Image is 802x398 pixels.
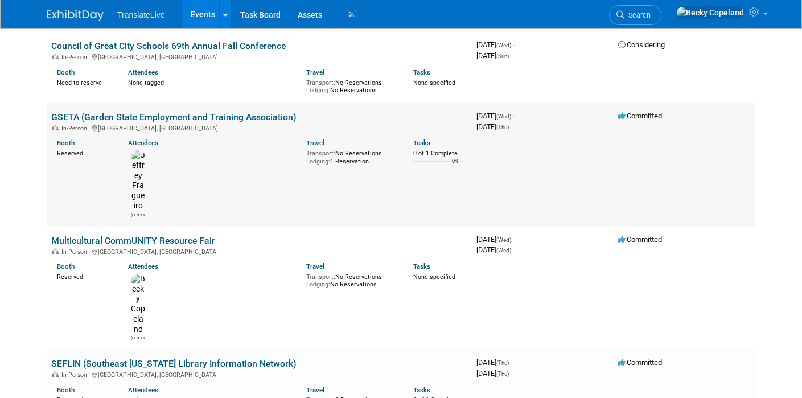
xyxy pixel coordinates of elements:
span: [DATE] [476,112,515,120]
div: [GEOGRAPHIC_DATA], [GEOGRAPHIC_DATA] [51,247,467,256]
span: [DATE] [476,358,512,367]
span: Search [624,11,651,19]
div: No Reservations No Reservations [306,271,396,289]
span: Committed [618,235,662,244]
a: SEFLIN (Southeast [US_STATE] Library Information Network) [51,358,297,369]
span: [DATE] [476,369,509,378]
a: Attendees [128,262,158,270]
img: In-Person Event [52,248,59,254]
span: [DATE] [476,245,511,254]
a: Multicultural CommUNITY Resource Fair [51,235,215,246]
td: 0% [452,158,459,174]
img: Becky Copeland [676,6,745,19]
div: No Reservations 1 Reservation [306,147,396,165]
div: Reserved [57,271,111,281]
span: None specified [413,273,455,281]
span: (Thu) [496,360,509,366]
span: Transport: [306,79,335,87]
span: (Thu) [496,371,509,377]
div: Need to reserve [57,77,111,87]
span: [DATE] [476,122,509,131]
span: (Wed) [496,42,511,48]
span: - [513,235,515,244]
div: Reserved [57,147,111,158]
span: In-Person [61,54,91,61]
span: Lodging: [306,281,330,288]
a: Booth [57,386,75,394]
div: Jeffrey Fragueiro [131,211,145,218]
span: (Wed) [496,113,511,120]
a: Tasks [413,139,430,147]
a: Attendees [128,386,158,394]
a: Attendees [128,68,158,76]
span: [DATE] [476,40,515,49]
a: GSETA (Garden State Employment and Training Association) [51,112,297,122]
span: Considering [618,40,665,49]
span: - [513,112,515,120]
span: (Sun) [496,53,509,59]
span: In-Person [61,371,91,379]
span: [DATE] [476,235,515,244]
span: Transport: [306,273,335,281]
img: In-Person Event [52,371,59,377]
img: In-Person Event [52,125,59,130]
a: Travel [306,139,324,147]
span: Lodging: [306,87,330,94]
img: Jeffrey Fragueiro [131,150,145,211]
a: Tasks [413,262,430,270]
div: None tagged [128,77,298,87]
a: Council of Great City Schools 69th Annual Fall Conference [51,40,286,51]
div: [GEOGRAPHIC_DATA], [GEOGRAPHIC_DATA] [51,370,467,379]
div: Becky Copeland [131,334,145,341]
span: (Wed) [496,247,511,253]
a: Booth [57,68,75,76]
span: In-Person [61,248,91,256]
img: In-Person Event [52,54,59,59]
a: Booth [57,139,75,147]
div: [GEOGRAPHIC_DATA], [GEOGRAPHIC_DATA] [51,123,467,132]
span: (Wed) [496,237,511,243]
a: Search [609,5,661,25]
a: Attendees [128,139,158,147]
span: Lodging: [306,158,330,165]
span: [DATE] [476,51,509,60]
a: Travel [306,262,324,270]
span: In-Person [61,125,91,132]
span: - [513,40,515,49]
a: Tasks [413,386,430,394]
span: - [511,358,512,367]
span: None specified [413,79,455,87]
img: Becky Copeland [131,274,145,335]
a: Booth [57,262,75,270]
span: TranslateLive [117,10,165,19]
div: 0 of 1 Complete [413,150,467,158]
img: ExhibitDay [47,10,104,21]
div: No Reservations No Reservations [306,77,396,95]
span: Committed [618,112,662,120]
div: [GEOGRAPHIC_DATA], [GEOGRAPHIC_DATA] [51,52,467,61]
span: Transport: [306,150,335,157]
a: Travel [306,386,324,394]
span: (Thu) [496,124,509,130]
a: Tasks [413,68,430,76]
a: Travel [306,68,324,76]
span: Committed [618,358,662,367]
